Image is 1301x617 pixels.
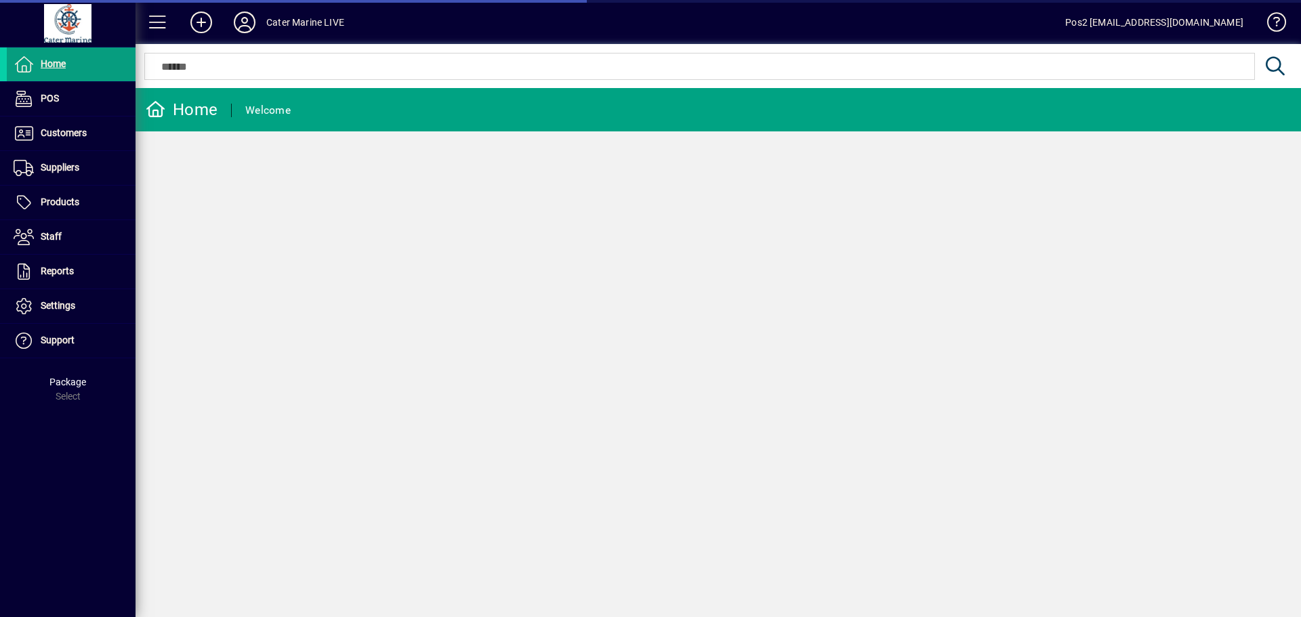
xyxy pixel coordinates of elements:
[41,162,79,173] span: Suppliers
[7,289,136,323] a: Settings
[41,196,79,207] span: Products
[245,100,291,121] div: Welcome
[7,82,136,116] a: POS
[1257,3,1284,47] a: Knowledge Base
[41,93,59,104] span: POS
[180,10,223,35] button: Add
[7,324,136,358] a: Support
[49,377,86,387] span: Package
[41,231,62,242] span: Staff
[7,186,136,219] a: Products
[41,58,66,69] span: Home
[7,116,136,150] a: Customers
[7,151,136,185] a: Suppliers
[7,255,136,289] a: Reports
[41,335,75,345] span: Support
[7,220,136,254] a: Staff
[1065,12,1243,33] div: Pos2 [EMAIL_ADDRESS][DOMAIN_NAME]
[41,300,75,311] span: Settings
[223,10,266,35] button: Profile
[41,265,74,276] span: Reports
[266,12,344,33] div: Cater Marine LIVE
[146,99,218,121] div: Home
[41,127,87,138] span: Customers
